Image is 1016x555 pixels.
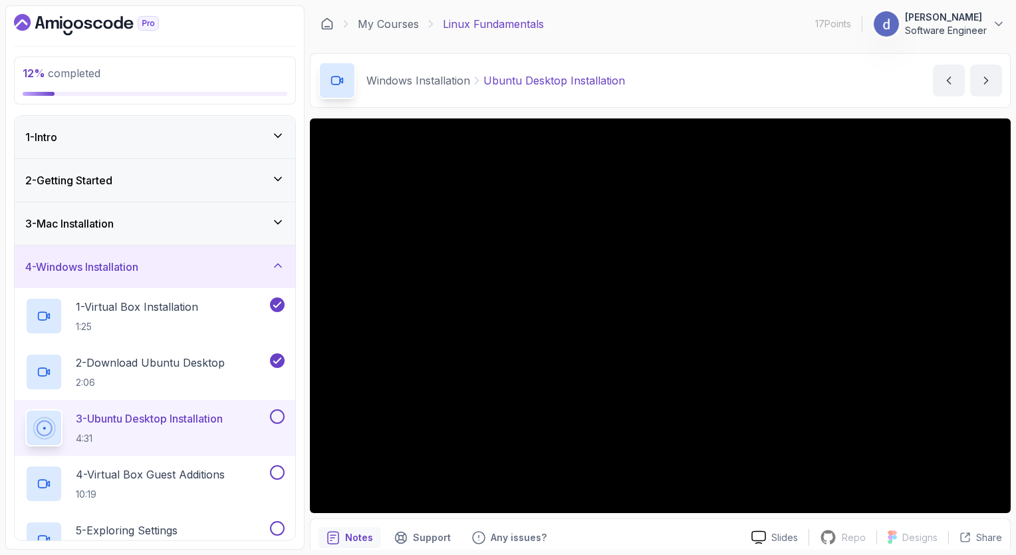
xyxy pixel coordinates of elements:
[815,17,851,31] p: 17 Points
[76,488,225,501] p: 10:19
[771,531,798,544] p: Slides
[25,297,285,335] button: 1-Virtual Box Installation1:25
[483,73,625,89] p: Ubuntu Desktop Installation
[76,355,225,371] p: 2 - Download Ubuntu Desktop
[76,432,223,445] p: 4:31
[25,353,285,391] button: 2-Download Ubuntu Desktop2:06
[15,246,295,288] button: 4-Windows Installation
[933,65,965,96] button: previous content
[23,67,45,80] span: 12 %
[76,411,223,427] p: 3 - Ubuntu Desktop Installation
[76,320,198,333] p: 1:25
[310,118,1011,513] iframe: 3 - Ubuntu Desktop Installation
[76,466,225,482] p: 4 - Virtual Box Guest Additions
[413,531,451,544] p: Support
[976,531,1002,544] p: Share
[15,116,295,158] button: 1-Intro
[25,409,285,447] button: 3-Ubuntu Desktop Installation4:31
[25,216,114,232] h3: 3 - Mac Installation
[464,527,555,548] button: Feedback button
[320,17,334,31] a: Dashboard
[741,530,809,544] a: Slides
[386,527,459,548] button: Support button
[491,531,547,544] p: Any issues?
[873,11,1005,37] button: user profile image[PERSON_NAME]Software Engineer
[874,11,899,37] img: user profile image
[76,522,178,538] p: 5 - Exploring Settings
[23,67,100,80] span: completed
[948,531,1002,544] button: Share
[15,159,295,202] button: 2-Getting Started
[366,73,470,89] p: Windows Installation
[902,531,938,544] p: Designs
[25,259,138,275] h3: 4 - Windows Installation
[905,24,987,37] p: Software Engineer
[970,65,1002,96] button: next content
[25,465,285,502] button: 4-Virtual Box Guest Additions10:19
[358,16,419,32] a: My Courses
[76,376,225,389] p: 2:06
[15,202,295,245] button: 3-Mac Installation
[25,129,57,145] h3: 1 - Intro
[76,299,198,315] p: 1 - Virtual Box Installation
[905,11,987,24] p: [PERSON_NAME]
[25,172,112,188] h3: 2 - Getting Started
[345,531,373,544] p: Notes
[14,14,190,35] a: Dashboard
[443,16,544,32] p: Linux Fundamentals
[842,531,866,544] p: Repo
[318,527,381,548] button: notes button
